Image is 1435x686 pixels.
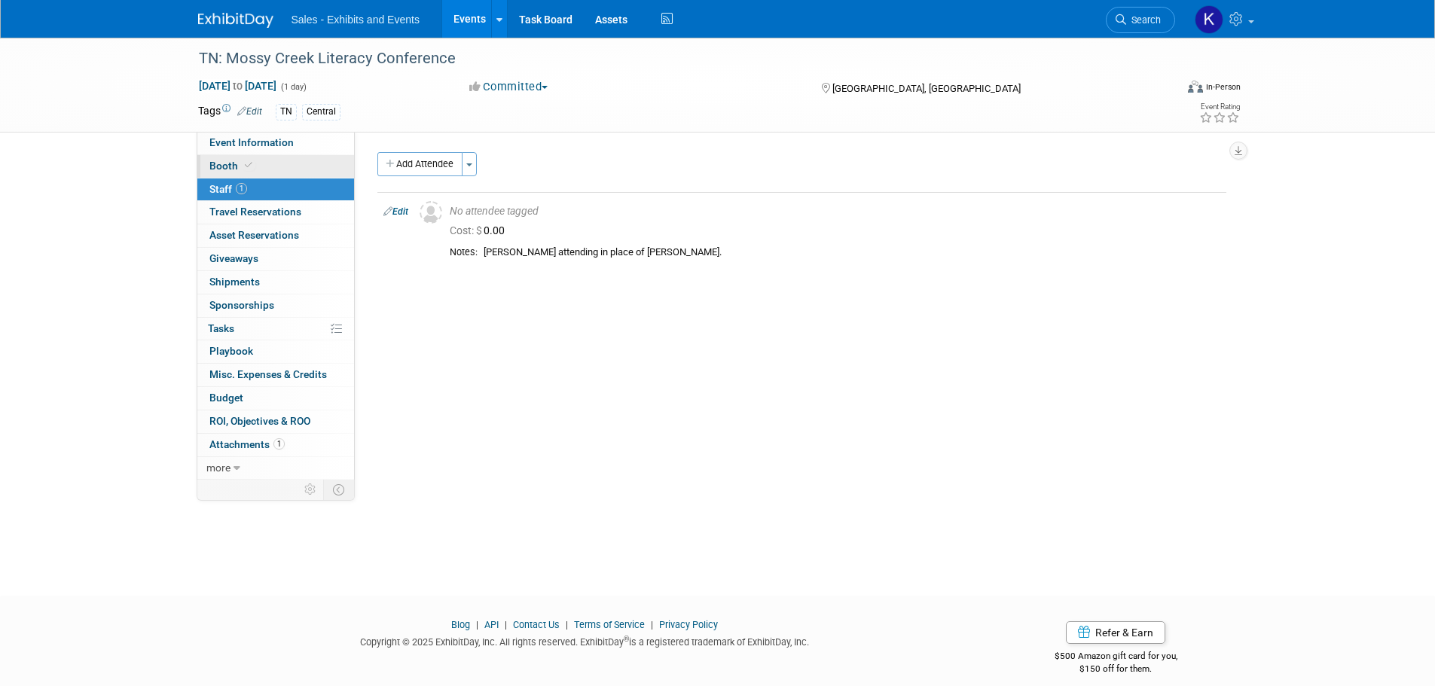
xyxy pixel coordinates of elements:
button: Committed [464,79,554,95]
td: Tags [198,103,262,120]
a: more [197,457,354,480]
td: Toggle Event Tabs [323,480,354,499]
img: Format-Inperson.png [1188,81,1203,93]
div: Event Rating [1199,103,1240,111]
a: ROI, Objectives & ROO [197,410,354,433]
a: Travel Reservations [197,201,354,224]
a: Refer & Earn [1066,621,1165,644]
span: [DATE] [DATE] [198,79,277,93]
span: 1 [273,438,285,450]
sup: ® [624,635,629,643]
span: Event Information [209,136,294,148]
span: more [206,462,231,474]
td: Personalize Event Tab Strip [298,480,324,499]
a: Edit [383,206,408,217]
div: Event Format [1086,78,1241,101]
span: Sales - Exhibits and Events [292,14,420,26]
span: to [231,80,245,92]
a: Edit [237,106,262,117]
span: Giveaways [209,252,258,264]
a: Event Information [197,132,354,154]
span: Staff [209,183,247,195]
span: Tasks [208,322,234,334]
a: Budget [197,387,354,410]
span: Travel Reservations [209,206,301,218]
div: Notes: [450,246,478,258]
a: Sponsorships [197,294,354,317]
span: | [501,619,511,630]
div: [PERSON_NAME] attending in place of [PERSON_NAME]. [484,246,1220,259]
a: Misc. Expenses & Credits [197,364,354,386]
div: $500 Amazon gift card for you, [994,640,1238,675]
a: Privacy Policy [659,619,718,630]
div: Copyright © 2025 ExhibitDay, Inc. All rights reserved. ExhibitDay is a registered trademark of Ex... [198,632,972,649]
a: Booth [197,155,354,178]
img: Unassigned-User-Icon.png [420,201,442,224]
span: ROI, Objectives & ROO [209,415,310,427]
span: | [647,619,657,630]
div: TN [276,104,297,120]
span: Misc. Expenses & Credits [209,368,327,380]
span: [GEOGRAPHIC_DATA], [GEOGRAPHIC_DATA] [832,83,1021,94]
div: $150 off for them. [994,663,1238,675]
a: API [484,619,499,630]
span: Booth [209,160,255,172]
a: Giveaways [197,248,354,270]
div: No attendee tagged [450,205,1220,218]
a: Terms of Service [574,619,645,630]
span: Budget [209,392,243,404]
span: Shipments [209,276,260,288]
span: (1 day) [279,82,307,92]
a: Shipments [197,271,354,294]
span: Search [1126,14,1161,26]
a: Attachments1 [197,434,354,456]
i: Booth reservation complete [245,161,252,169]
a: Tasks [197,318,354,340]
a: Playbook [197,340,354,363]
img: ExhibitDay [198,13,273,28]
a: Contact Us [513,619,560,630]
span: Asset Reservations [209,229,299,241]
div: In-Person [1205,81,1241,93]
a: Blog [451,619,470,630]
span: Cost: $ [450,224,484,236]
a: Staff1 [197,178,354,201]
a: Search [1106,7,1175,33]
button: Add Attendee [377,152,463,176]
span: | [472,619,482,630]
div: Central [302,104,340,120]
span: Attachments [209,438,285,450]
img: Kara Haven [1195,5,1223,34]
span: 1 [236,183,247,194]
span: Playbook [209,345,253,357]
span: | [562,619,572,630]
a: Asset Reservations [197,224,354,247]
div: TN: Mossy Creek Literacy Conference [194,45,1153,72]
span: 0.00 [450,224,511,236]
span: Sponsorships [209,299,274,311]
